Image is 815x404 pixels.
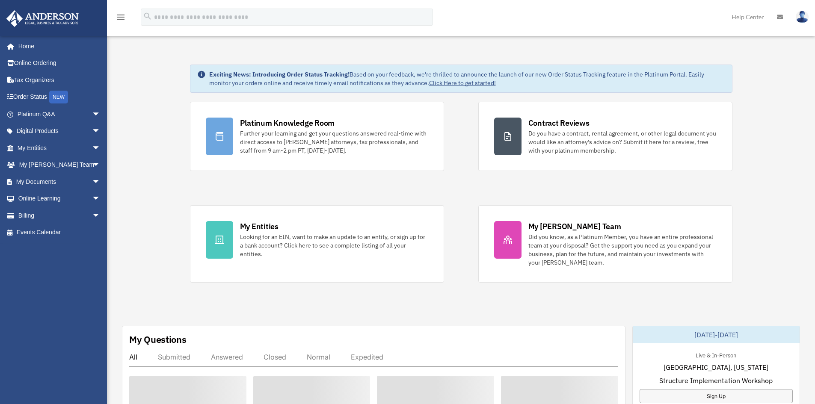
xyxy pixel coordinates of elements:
[6,71,113,88] a: Tax Organizers
[659,375,773,386] span: Structure Implementation Workshop
[6,139,113,156] a: My Entitiesarrow_drop_down
[240,221,279,232] div: My Entities
[6,190,113,207] a: Online Learningarrow_drop_down
[158,353,190,361] div: Submitted
[129,333,187,346] div: My Questions
[6,224,113,241] a: Events Calendar
[92,190,109,208] span: arrow_drop_down
[6,123,113,140] a: Digital Productsarrow_drop_down
[640,389,793,403] a: Sign Up
[6,106,113,123] a: Platinum Q&Aarrow_drop_down
[211,353,243,361] div: Answered
[528,233,717,267] div: Did you know, as a Platinum Member, you have an entire professional team at your disposal? Get th...
[6,38,109,55] a: Home
[49,91,68,103] div: NEW
[528,221,621,232] div: My [PERSON_NAME] Team
[429,79,496,87] a: Click Here to get started!
[264,353,286,361] div: Closed
[351,353,383,361] div: Expedited
[528,129,717,155] div: Do you have a contract, rental agreement, or other legal document you would like an attorney's ad...
[190,205,444,283] a: My Entities Looking for an EIN, want to make an update to an entity, or sign up for a bank accoun...
[209,70,725,87] div: Based on your feedback, we're thrilled to announce the launch of our new Order Status Tracking fe...
[478,205,732,283] a: My [PERSON_NAME] Team Did you know, as a Platinum Member, you have an entire professional team at...
[116,15,126,22] a: menu
[6,156,113,174] a: My [PERSON_NAME] Teamarrow_drop_down
[796,11,809,23] img: User Pic
[6,207,113,224] a: Billingarrow_drop_down
[689,350,743,359] div: Live & In-Person
[92,173,109,191] span: arrow_drop_down
[190,102,444,171] a: Platinum Knowledge Room Further your learning and get your questions answered real-time with dire...
[92,106,109,123] span: arrow_drop_down
[92,207,109,224] span: arrow_drop_down
[240,129,428,155] div: Further your learning and get your questions answered real-time with direct access to [PERSON_NAM...
[6,55,113,72] a: Online Ordering
[6,173,113,190] a: My Documentsarrow_drop_down
[92,156,109,174] span: arrow_drop_down
[92,123,109,140] span: arrow_drop_down
[633,326,800,343] div: [DATE]-[DATE]
[478,102,732,171] a: Contract Reviews Do you have a contract, rental agreement, or other legal document you would like...
[143,12,152,21] i: search
[129,353,137,361] div: All
[116,12,126,22] i: menu
[664,362,768,372] span: [GEOGRAPHIC_DATA], [US_STATE]
[6,88,113,106] a: Order StatusNEW
[240,233,428,258] div: Looking for an EIN, want to make an update to an entity, or sign up for a bank account? Click her...
[4,10,81,27] img: Anderson Advisors Platinum Portal
[92,139,109,157] span: arrow_drop_down
[240,118,335,128] div: Platinum Knowledge Room
[528,118,590,128] div: Contract Reviews
[209,71,350,78] strong: Exciting News: Introducing Order Status Tracking!
[307,353,330,361] div: Normal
